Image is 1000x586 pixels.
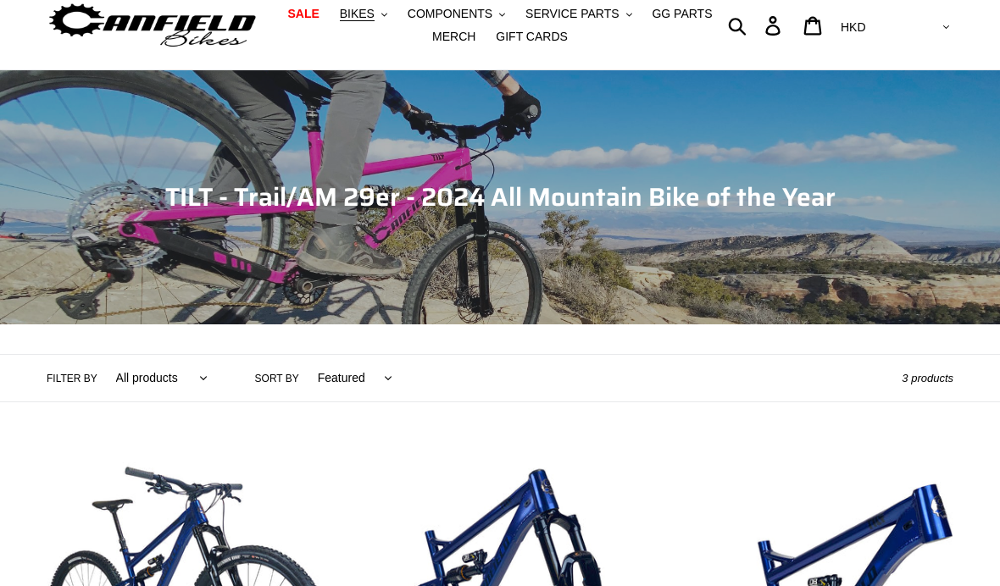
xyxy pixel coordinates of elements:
[279,3,327,25] a: SALE
[331,3,396,25] button: BIKES
[340,7,375,21] span: BIKES
[525,7,619,21] span: SERVICE PARTS
[287,7,319,21] span: SALE
[496,30,568,44] span: GIFT CARDS
[432,30,475,44] span: MERCH
[517,3,640,25] button: SERVICE PARTS
[487,25,576,48] a: GIFT CARDS
[408,7,492,21] span: COMPONENTS
[652,7,712,21] span: GG PARTS
[165,177,836,217] span: TILT - Trail/AM 29er - 2024 All Mountain Bike of the Year
[643,3,720,25] a: GG PARTS
[47,371,97,386] label: Filter by
[902,372,953,384] span: 3 products
[255,371,299,386] label: Sort by
[424,25,484,48] a: MERCH
[399,3,514,25] button: COMPONENTS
